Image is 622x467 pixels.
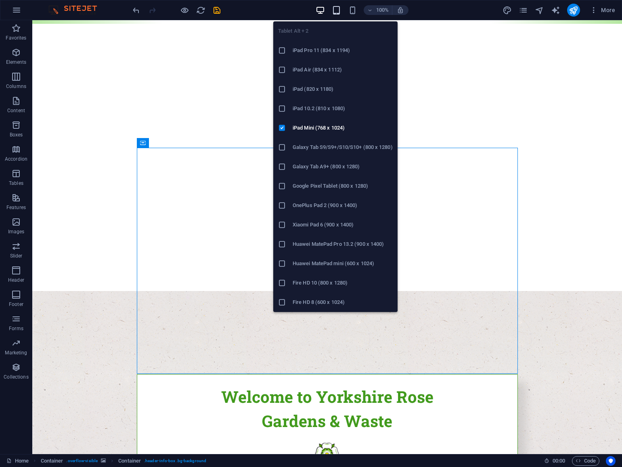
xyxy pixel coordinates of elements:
[376,5,389,15] h6: 100%
[41,456,63,466] span: Click to select. Double-click to edit
[4,374,28,380] p: Collections
[293,123,393,133] h6: iPad Mini (768 x 1024)
[66,456,98,466] span: . overflow-visible
[293,162,393,172] h6: Galaxy Tab A9+ (800 x 1280)
[293,65,393,75] h6: iPad Air (834 x 1112)
[293,239,393,249] h6: Huawei MatePad Pro 13.2 (900 x 1400)
[8,228,25,235] p: Images
[132,6,141,15] i: Undo: change_border_style (Ctrl+Z)
[6,83,26,90] p: Columns
[6,456,29,466] a: Click to cancel selection. Double-click to open Pages
[569,6,578,15] i: Publish
[551,5,561,15] button: text_generator
[6,204,26,211] p: Features
[144,456,206,466] span: . header-info-box .bg-background
[293,278,393,288] h6: Fire HD 10 (800 x 1280)
[10,253,23,259] p: Slider
[553,456,565,466] span: 00 00
[131,5,141,15] button: undo
[544,456,565,466] h6: Session time
[519,5,528,15] button: pages
[46,5,107,15] img: Editor Logo
[503,6,512,15] i: Design (Ctrl+Alt+Y)
[5,156,27,162] p: Accordion
[503,5,512,15] button: design
[535,6,544,15] i: Navigator
[41,456,206,466] nav: breadcrumb
[9,180,23,186] p: Tables
[212,5,222,15] button: save
[293,220,393,230] h6: Xiaomi Pad 6 (900 x 1400)
[606,456,616,466] button: Usercentrics
[293,104,393,113] h6: iPad 10.2 (810 x 1080)
[6,59,27,65] p: Elements
[293,297,393,307] h6: Fire HD 8 (600 x 1024)
[572,456,599,466] button: Code
[196,6,205,15] i: Reload page
[293,259,393,268] h6: Huawei MatePad mini (600 x 1024)
[7,107,25,114] p: Content
[397,6,404,14] i: On resize automatically adjust zoom level to fit chosen device.
[590,6,615,14] span: More
[586,4,618,17] button: More
[118,456,141,466] span: Click to select. Double-click to edit
[567,4,580,17] button: publish
[293,84,393,94] h6: iPad (820 x 1180)
[535,5,545,15] button: navigator
[101,459,106,463] i: This element contains a background
[9,325,23,332] p: Forms
[6,35,26,41] p: Favorites
[519,6,528,15] i: Pages (Ctrl+Alt+S)
[9,301,23,308] p: Footer
[293,201,393,210] h6: OnePlus Pad 2 (900 x 1400)
[196,5,205,15] button: reload
[8,277,24,283] p: Header
[212,6,222,15] i: Save (Ctrl+S)
[293,46,393,55] h6: iPad Pro 11 (834 x 1194)
[5,350,27,356] p: Marketing
[10,132,23,138] p: Boxes
[364,5,392,15] button: 100%
[576,456,596,466] span: Code
[180,5,189,15] button: Click here to leave preview mode and continue editing
[293,181,393,191] h6: Google Pixel Tablet (800 x 1280)
[558,458,559,464] span: :
[293,142,393,152] h6: Galaxy Tab S9/S9+/S10/S10+ (800 x 1280)
[551,6,560,15] i: AI Writer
